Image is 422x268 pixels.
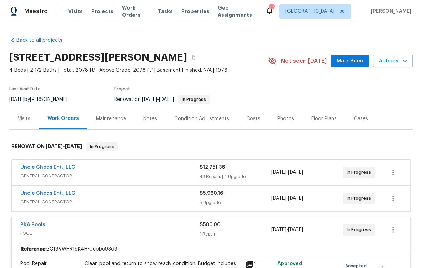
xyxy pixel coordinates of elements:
span: Tasks [158,9,173,14]
span: GENERAL_CONTRACTOR [20,172,200,179]
span: [DATE] [271,170,286,175]
div: Work Orders [47,115,79,122]
span: [DATE] [142,97,157,102]
span: Work Orders [122,4,149,19]
span: $5,960.16 [200,191,223,196]
h2: [STREET_ADDRESS][PERSON_NAME] [9,54,187,61]
div: Floor Plans [311,115,337,122]
div: 5 Upgrade [200,199,271,206]
span: In Progress [347,226,374,233]
div: 1 Repair [200,231,271,238]
span: POOL [20,230,200,237]
button: Actions [373,55,413,68]
a: Uncle Cheds Ent., LLC [20,165,75,170]
a: PKA Pools [20,222,45,227]
span: In Progress [347,195,374,202]
span: Renovation [114,97,210,102]
div: Condition Adjustments [174,115,229,122]
span: In Progress [179,97,209,102]
span: Maestro [24,8,48,15]
div: 3C18VWHR19K4H-0ebbc93d8 [12,243,410,256]
button: Copy Address [187,51,200,64]
span: - [142,97,174,102]
span: Properties [181,8,209,15]
span: 4 Beds | 2 1/2 Baths | Total: 2078 ft² | Above Grade: 2078 ft² | Basement Finished: N/A | 1976 [9,67,268,74]
span: [GEOGRAPHIC_DATA] [285,8,335,15]
span: - [271,226,303,233]
span: [DATE] [271,227,286,232]
span: Project [114,87,130,91]
span: [PERSON_NAME] [368,8,411,15]
span: $12,751.36 [200,165,225,170]
span: [DATE] [271,196,286,201]
div: Visits [18,115,30,122]
button: Mark Seen [331,55,369,68]
span: - [46,144,82,149]
div: Costs [246,115,260,122]
span: Pool Repair [20,261,47,266]
span: [DATE] [288,227,303,232]
span: Projects [91,8,114,15]
span: [DATE] [288,196,303,201]
b: Reference: [20,246,47,253]
span: [DATE] [9,97,24,102]
span: In Progress [87,143,117,150]
div: 43 Repairs | 4 Upgrade [200,173,271,180]
span: - [271,195,303,202]
a: Uncle Cheds Ent., LLC [20,191,75,196]
div: 37 [269,4,274,11]
span: Visits [68,8,83,15]
span: [DATE] [288,170,303,175]
span: In Progress [347,169,374,176]
h6: RENOVATION [11,142,82,151]
span: GENERAL_CONTRACTOR [20,198,200,206]
span: Actions [379,57,407,66]
div: Notes [143,115,157,122]
a: Back to all projects [9,37,78,44]
span: [DATE] [65,144,82,149]
span: Geo Assignments [218,4,257,19]
div: Cases [354,115,368,122]
span: Mark Seen [337,57,363,66]
div: RENOVATION [DATE]-[DATE]In Progress [9,135,413,158]
div: by [PERSON_NAME] [9,95,76,104]
span: [DATE] [159,97,174,102]
span: [DATE] [46,144,63,149]
div: Photos [277,115,294,122]
div: Maintenance [96,115,126,122]
span: $500.00 [200,222,221,227]
span: Not seen [DATE] [281,57,327,65]
span: Last Visit Date [9,87,41,91]
span: - [271,169,303,176]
